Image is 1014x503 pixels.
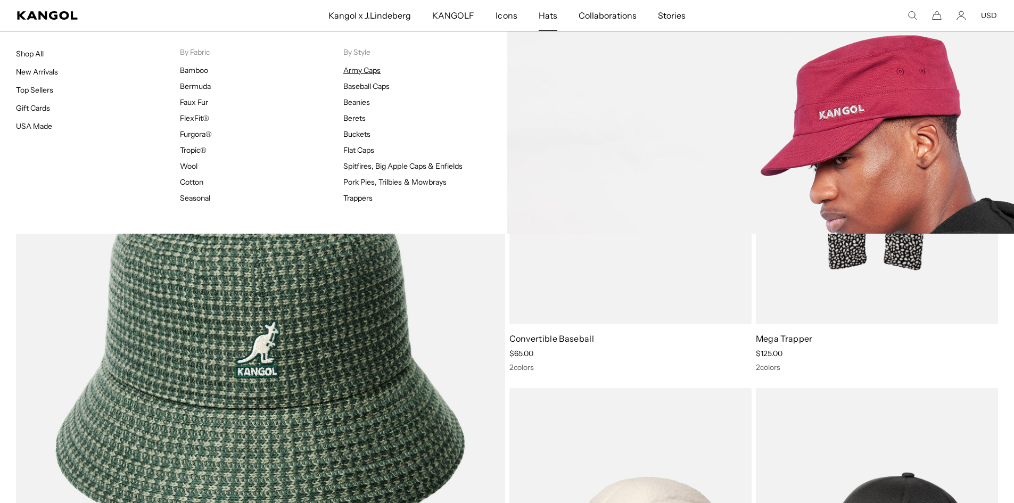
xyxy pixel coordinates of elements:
[343,177,447,187] a: Pork Pies, Trilbies & Mowbrays
[16,49,44,59] a: Shop All
[343,113,366,123] a: Berets
[908,11,917,20] summary: Search here
[343,193,373,203] a: Trappers
[343,161,463,171] a: Spitfires, Big Apple Caps & Enfields
[509,333,594,344] a: Convertible Baseball
[343,97,370,107] a: Beanies
[180,65,208,75] a: Bamboo
[343,81,390,91] a: Baseball Caps
[180,113,209,123] a: FlexFit®
[16,103,50,113] a: Gift Cards
[180,193,210,203] a: Seasonal
[180,81,211,91] a: Bermuda
[17,11,217,20] a: Kangol
[343,129,370,139] a: Buckets
[981,11,997,20] button: USD
[343,65,381,75] a: Army Caps
[509,349,533,358] span: $65.00
[180,97,208,107] a: Faux Fur
[756,362,998,372] div: 2 colors
[180,145,207,155] a: Tropic®
[756,349,782,358] span: $125.00
[16,85,53,95] a: Top Sellers
[957,11,966,20] a: Account
[180,47,344,57] p: By Fabric
[180,129,212,139] a: Furgora®
[932,11,942,20] button: Cart
[343,145,374,155] a: Flat Caps
[16,67,58,77] a: New Arrivals
[16,121,52,131] a: USA Made
[180,161,197,171] a: Wool
[180,177,203,187] a: Cotton
[756,333,813,344] a: Mega Trapper
[509,362,752,372] div: 2 colors
[343,47,507,57] p: By Style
